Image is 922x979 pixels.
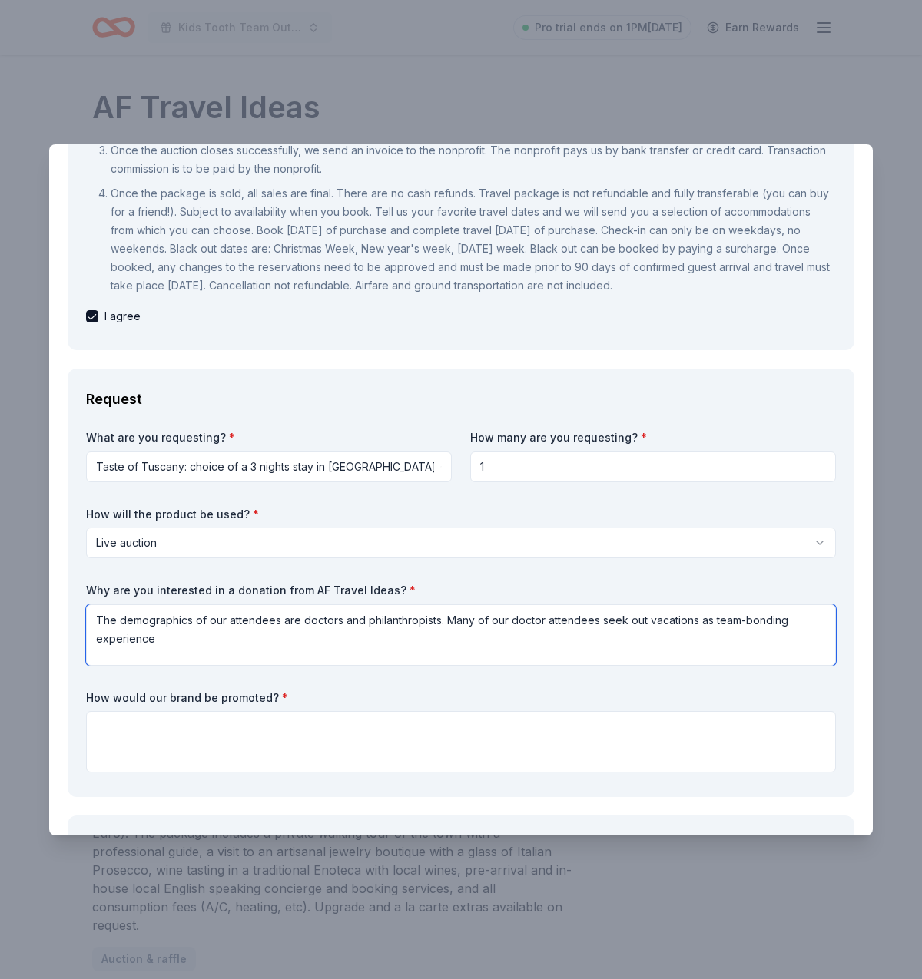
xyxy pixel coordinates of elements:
[470,430,836,445] label: How many are you requesting?
[86,387,836,412] div: Request
[86,834,836,858] div: Event Details
[86,430,452,445] label: What are you requesting?
[111,184,836,295] p: Once the package is sold, all sales are final. There are no cash refunds. Travel package is not r...
[86,583,836,598] label: Why are you interested in a donation from AF Travel Ideas?
[86,604,836,666] textarea: The demographics of our attendees are doctors and philanthropists. Many of our doctor attendees s...
[111,141,836,178] p: Once the auction closes successfully, we send an invoice to the nonprofit. The nonprofit pays us ...
[104,307,141,326] span: I agree
[86,690,836,706] label: How would our brand be promoted?
[86,507,836,522] label: How will the product be used?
